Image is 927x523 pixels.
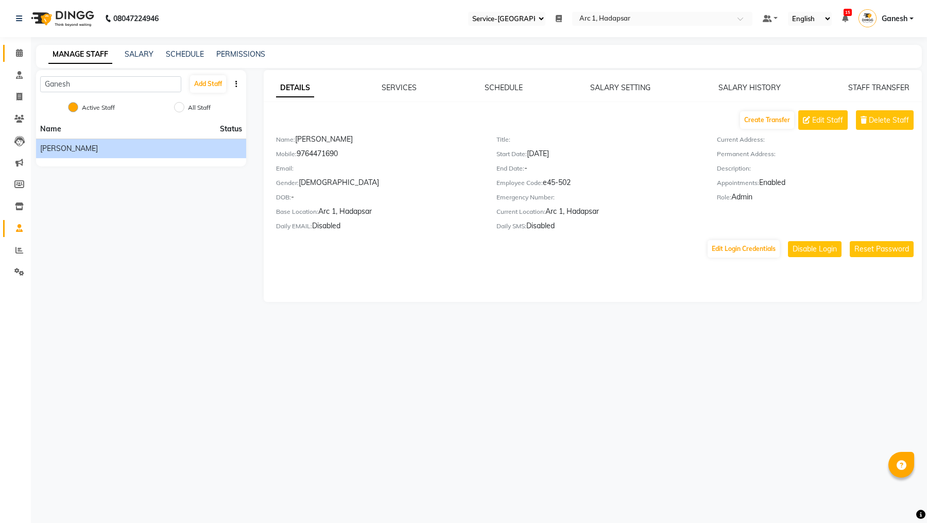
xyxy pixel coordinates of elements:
[882,13,907,24] span: Ganesh
[717,135,765,144] label: Current Address:
[220,124,242,134] span: Status
[276,192,481,206] div: -
[869,115,909,126] span: Delete Staff
[276,79,314,97] a: DETAILS
[276,177,481,192] div: [DEMOGRAPHIC_DATA]
[166,49,204,59] a: SCHEDULE
[717,192,922,206] div: Admin
[496,193,555,202] label: Emergency Number:
[590,83,650,92] a: SALARY SETTING
[276,222,312,231] label: Daily EMAIL:
[850,241,914,257] button: Reset Password
[496,149,527,159] label: Start Date:
[718,83,781,92] a: SALARY HISTORY
[40,143,98,154] span: [PERSON_NAME]
[276,135,295,144] label: Name:
[82,103,115,112] label: Active Staff
[848,83,909,92] a: STAFF TRANSFER
[276,207,318,216] label: Base Location:
[717,177,922,192] div: Enabled
[188,103,211,112] label: All Staff
[276,149,297,159] label: Mobile:
[276,206,481,221] div: Arc 1, Hadapsar
[496,207,545,216] label: Current Location:
[276,148,481,163] div: 9764471690
[113,4,159,33] b: 08047224946
[276,164,294,173] label: Email:
[842,14,848,23] a: 15
[496,163,701,177] div: -
[788,241,842,257] button: Disable Login
[190,75,226,93] button: Add Staff
[844,9,852,16] span: 15
[276,178,299,188] label: Gender:
[496,148,701,163] div: [DATE]
[26,4,97,33] img: logo
[798,110,848,130] button: Edit Staff
[276,193,291,202] label: DOB:
[125,49,153,59] a: SALARY
[717,193,731,202] label: Role:
[856,110,914,130] button: Delete Staff
[216,49,265,59] a: PERMISSIONS
[496,178,543,188] label: Employee Code:
[276,134,481,148] div: [PERSON_NAME]
[496,221,701,235] div: Disabled
[496,206,701,221] div: Arc 1, Hadapsar
[496,222,526,231] label: Daily SMS:
[48,45,112,64] a: MANAGE STAFF
[496,135,510,144] label: Title:
[717,178,759,188] label: Appointments:
[717,164,751,173] label: Description:
[740,111,794,129] button: Create Transfer
[382,83,417,92] a: SERVICES
[708,240,780,258] button: Edit Login Credentials
[812,115,843,126] span: Edit Staff
[859,9,877,27] img: Ganesh
[40,124,61,133] span: Name
[485,83,523,92] a: SCHEDULE
[276,221,481,235] div: Disabled
[717,149,776,159] label: Permanent Address:
[496,177,701,192] div: e45-502
[496,164,524,173] label: End Date:
[40,76,181,92] input: Search Staff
